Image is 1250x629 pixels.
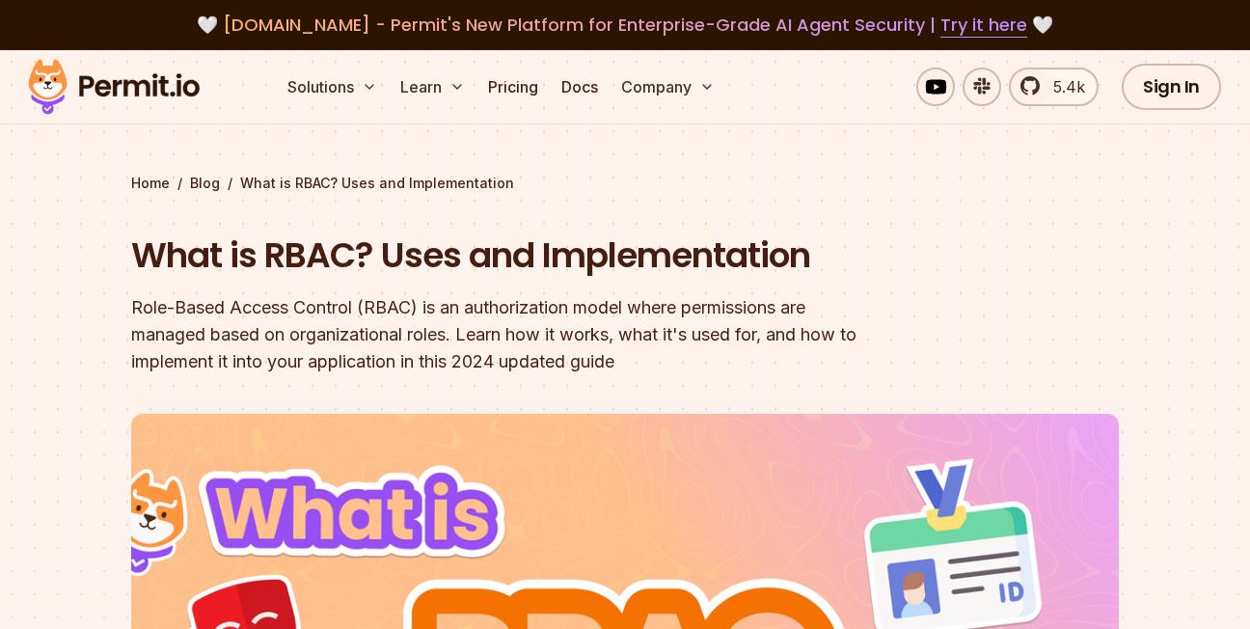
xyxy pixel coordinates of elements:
[613,68,722,106] button: Company
[554,68,606,106] a: Docs
[131,232,872,280] h1: What is RBAC? Uses and Implementation
[190,174,220,193] a: Blog
[1009,68,1099,106] a: 5.4k
[280,68,385,106] button: Solutions
[393,68,473,106] button: Learn
[46,12,1204,39] div: 🤍 🤍
[131,174,1119,193] div: / /
[223,13,1027,37] span: [DOMAIN_NAME] - Permit's New Platform for Enterprise-Grade AI Agent Security |
[19,54,208,120] img: Permit logo
[131,294,872,375] div: Role-Based Access Control (RBAC) is an authorization model where permissions are managed based on...
[1122,64,1221,110] a: Sign In
[940,13,1027,38] a: Try it here
[131,174,170,193] a: Home
[1042,75,1085,98] span: 5.4k
[480,68,546,106] a: Pricing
